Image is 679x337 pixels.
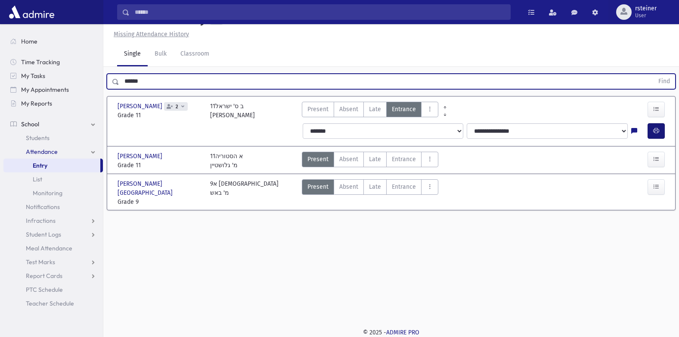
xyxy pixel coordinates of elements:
a: Classroom [174,42,216,66]
a: My Reports [3,97,103,110]
span: Grade 11 [118,111,202,120]
a: My Appointments [3,83,103,97]
span: Test Marks [26,258,55,266]
span: Entrance [392,182,416,191]
span: My Tasks [21,72,45,80]
a: List [3,172,103,186]
span: Absent [339,105,358,114]
span: My Reports [21,100,52,107]
span: Entrance [392,155,416,164]
u: Missing Attendance History [114,31,189,38]
div: AttTypes [302,102,438,120]
span: Absent [339,182,358,191]
a: Students [3,131,103,145]
span: User [635,12,657,19]
span: List [33,175,42,183]
a: Report Cards [3,269,103,283]
span: [PERSON_NAME] [118,102,164,111]
span: Student Logs [26,231,61,238]
span: My Appointments [21,86,69,94]
span: Report Cards [26,272,62,280]
a: Teacher Schedule [3,296,103,310]
span: Late [369,182,381,191]
div: 9א [DEMOGRAPHIC_DATA] מ' באש [210,179,279,206]
a: Student Logs [3,228,103,241]
a: Bulk [148,42,174,66]
a: Home [3,34,103,48]
span: Attendance [26,148,58,156]
span: Time Tracking [21,58,60,66]
a: Notifications [3,200,103,214]
div: © 2025 - [117,328,665,337]
a: School [3,117,103,131]
span: Present [307,182,329,191]
span: [PERSON_NAME] [118,152,164,161]
div: 11ב ס' ישראל [PERSON_NAME] [210,102,255,120]
span: Notifications [26,203,60,211]
div: 11א הסטוריה מ' גלושטיין [210,152,243,170]
a: Single [117,42,148,66]
div: AttTypes [302,179,438,206]
span: Absent [339,155,358,164]
button: Find [653,74,675,89]
a: Missing Attendance History [110,31,189,38]
a: PTC Schedule [3,283,103,296]
span: Meal Attendance [26,244,72,252]
span: Home [21,37,37,45]
img: AdmirePro [7,3,56,21]
span: Entry [33,162,47,169]
div: AttTypes [302,152,438,170]
span: PTC Schedule [26,286,63,293]
span: [PERSON_NAME][GEOGRAPHIC_DATA] [118,179,202,197]
a: Attendance [3,145,103,159]
a: Test Marks [3,255,103,269]
span: Present [307,105,329,114]
a: Meal Attendance [3,241,103,255]
a: Monitoring [3,186,103,200]
a: Time Tracking [3,55,103,69]
span: School [21,120,39,128]
span: Present [307,155,329,164]
a: My Tasks [3,69,103,83]
span: Entrance [392,105,416,114]
span: Late [369,105,381,114]
span: Late [369,155,381,164]
span: Infractions [26,217,56,225]
span: Grade 9 [118,197,202,206]
span: Students [26,134,50,142]
span: Monitoring [33,189,62,197]
span: rsteiner [635,5,657,12]
span: Grade 11 [118,161,202,170]
a: Entry [3,159,100,172]
a: Infractions [3,214,103,228]
span: 2 [174,104,180,109]
span: Teacher Schedule [26,300,74,307]
input: Search [130,4,510,20]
